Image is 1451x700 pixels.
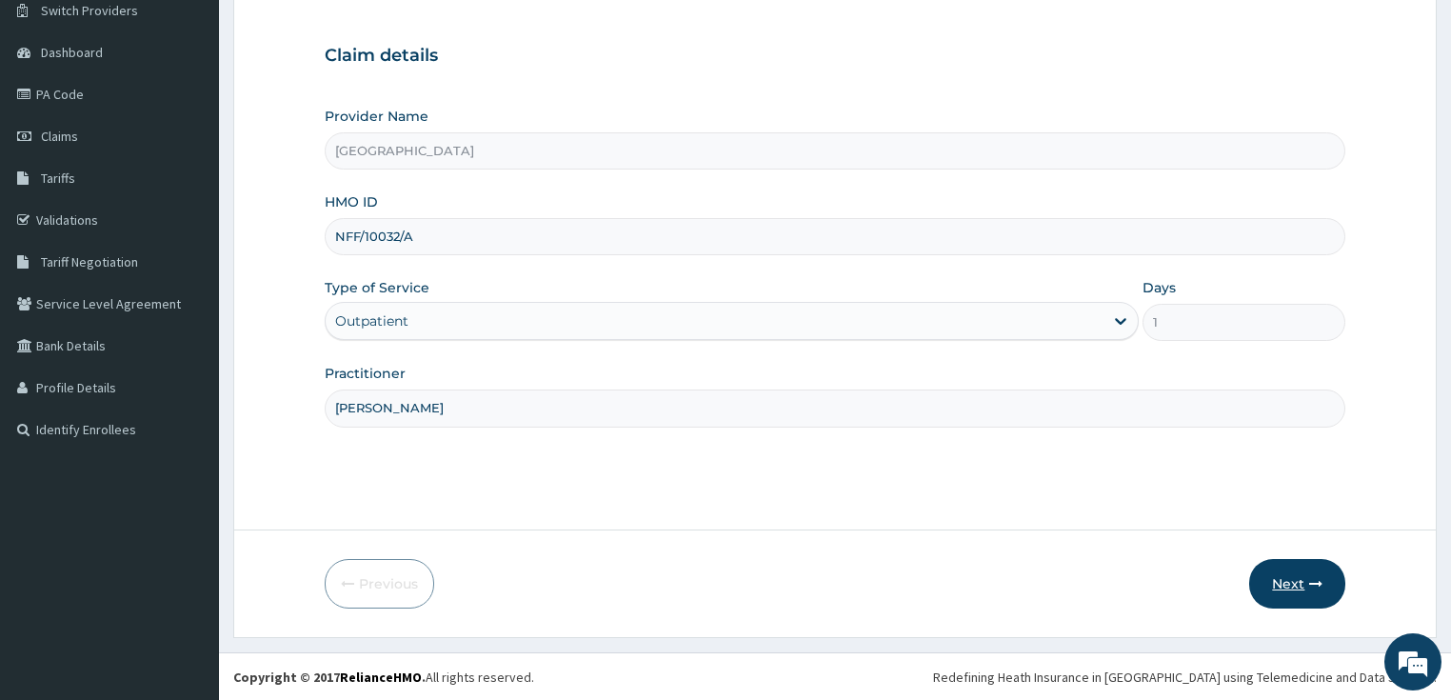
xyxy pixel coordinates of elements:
[41,128,78,145] span: Claims
[10,484,363,550] textarea: Type your message and hit 'Enter'
[933,668,1437,687] div: Redefining Heath Insurance in [GEOGRAPHIC_DATA] using Telemedicine and Data Science!
[312,10,358,55] div: Minimize live chat window
[35,95,77,143] img: d_794563401_company_1708531726252_794563401
[110,222,263,414] span: We're online!
[325,364,406,383] label: Practitioner
[325,390,1346,427] input: Enter Name
[99,107,320,131] div: Chat with us now
[41,44,103,61] span: Dashboard
[325,559,434,609] button: Previous
[41,2,138,19] span: Switch Providers
[325,107,428,126] label: Provider Name
[1249,559,1345,609] button: Next
[41,170,75,187] span: Tariffs
[325,46,1346,67] h3: Claim details
[41,253,138,270] span: Tariff Negotiation
[335,311,408,330] div: Outpatient
[325,218,1346,255] input: Enter HMO ID
[1143,278,1176,297] label: Days
[233,669,426,686] strong: Copyright © 2017 .
[325,278,429,297] label: Type of Service
[340,669,422,686] a: RelianceHMO
[325,192,378,211] label: HMO ID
